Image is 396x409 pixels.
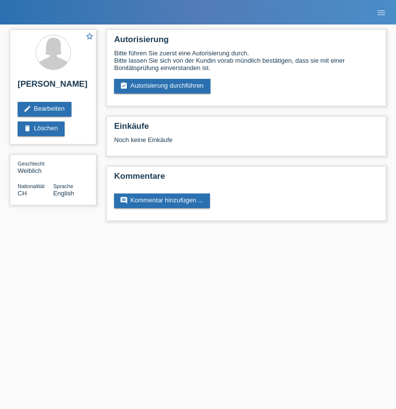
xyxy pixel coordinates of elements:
[18,121,65,136] a: deleteLöschen
[114,79,210,94] a: assignment_turned_inAutorisierung durchführen
[85,32,94,41] i: star_border
[376,8,386,18] i: menu
[53,190,74,197] span: English
[18,79,89,94] h2: [PERSON_NAME]
[114,171,378,186] h2: Kommentare
[114,49,378,72] div: Bitte führen Sie zuerst eine Autorisierung durch. Bitte lassen Sie sich von der Kundin vorab münd...
[85,32,94,42] a: star_border
[120,82,128,90] i: assignment_turned_in
[53,183,73,189] span: Sprache
[18,161,45,167] span: Geschlecht
[114,136,378,151] div: Noch keine Einkäufe
[114,35,378,49] h2: Autorisierung
[18,183,45,189] span: Nationalität
[23,124,31,132] i: delete
[114,193,210,208] a: commentKommentar hinzufügen ...
[114,121,378,136] h2: Einkäufe
[120,196,128,204] i: comment
[18,190,27,197] span: Schweiz
[18,102,71,117] a: editBearbeiten
[18,160,53,174] div: Weiblich
[23,105,31,113] i: edit
[372,9,391,15] a: menu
